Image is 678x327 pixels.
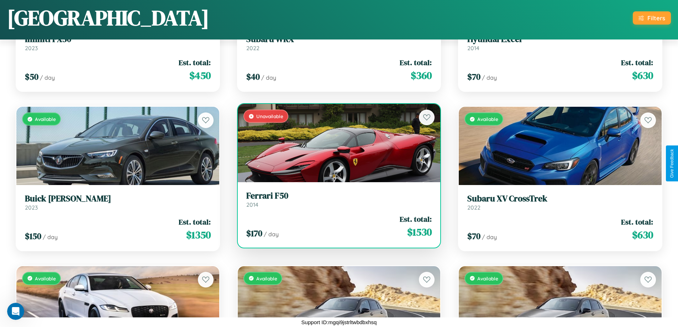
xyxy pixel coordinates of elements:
span: $ 1350 [186,228,211,242]
span: Est. total: [179,217,211,227]
span: $ 1530 [407,225,432,239]
h1: [GEOGRAPHIC_DATA] [7,3,209,32]
span: / day [43,233,58,241]
span: Available [477,116,498,122]
span: Available [256,275,277,281]
span: $ 170 [246,227,262,239]
div: Give Feedback [669,149,674,178]
a: Subaru XV CrossTrek2022 [467,194,653,211]
span: 2014 [467,44,479,52]
div: Filters [647,14,665,22]
span: Available [35,116,56,122]
span: $ 630 [632,228,653,242]
p: Support ID: mgqi9jstrltwbdbxhsq [301,317,377,327]
span: 2014 [246,201,258,208]
a: Infiniti FX502023 [25,34,211,52]
a: Hyundai Excel2014 [467,34,653,52]
span: 2022 [246,44,259,52]
span: / day [40,74,55,81]
iframe: Intercom live chat [7,303,24,320]
span: Est. total: [179,57,211,68]
a: Subaru WRX2022 [246,34,432,52]
button: Filters [633,11,671,25]
span: $ 70 [467,71,480,83]
span: / day [264,231,279,238]
span: $ 70 [467,230,480,242]
h3: Subaru WRX [246,34,432,44]
span: $ 40 [246,71,260,83]
h3: Infiniti FX50 [25,34,211,44]
span: Unavailable [256,113,283,119]
span: $ 630 [632,68,653,83]
span: $ 450 [189,68,211,83]
span: / day [261,74,276,81]
span: $ 360 [411,68,432,83]
span: Est. total: [621,57,653,68]
span: $ 150 [25,230,41,242]
h3: Buick [PERSON_NAME] [25,194,211,204]
span: Est. total: [621,217,653,227]
h3: Ferrari F50 [246,191,432,201]
a: Buick [PERSON_NAME]2023 [25,194,211,211]
span: / day [482,74,497,81]
span: Est. total: [400,57,432,68]
span: 2023 [25,44,38,52]
span: $ 50 [25,71,38,83]
span: Available [477,275,498,281]
span: Est. total: [400,214,432,224]
span: 2023 [25,204,38,211]
h3: Subaru XV CrossTrek [467,194,653,204]
a: Ferrari F502014 [246,191,432,208]
span: 2022 [467,204,480,211]
span: Available [35,275,56,281]
span: / day [482,233,497,241]
h3: Hyundai Excel [467,34,653,44]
